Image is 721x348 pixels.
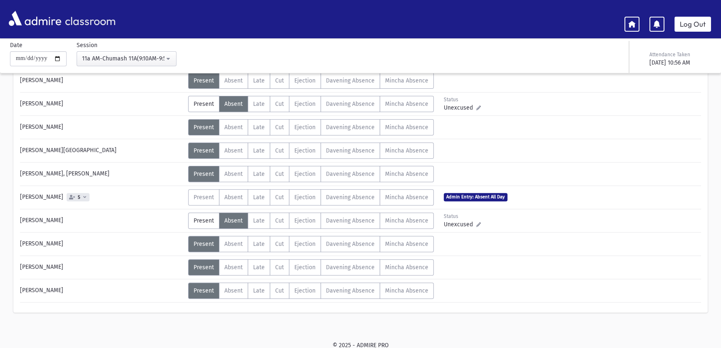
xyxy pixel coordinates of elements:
[16,73,188,89] div: [PERSON_NAME]
[194,264,214,271] span: Present
[385,100,428,108] span: Mincha Absence
[224,240,243,248] span: Absent
[326,264,375,271] span: Davening Absence
[188,96,434,112] div: AttTypes
[188,143,434,159] div: AttTypes
[16,236,188,252] div: [PERSON_NAME]
[294,194,316,201] span: Ejection
[194,147,214,154] span: Present
[188,119,434,135] div: AttTypes
[194,100,214,108] span: Present
[294,264,316,271] span: Ejection
[10,41,22,50] label: Date
[275,124,284,131] span: Cut
[275,240,284,248] span: Cut
[275,170,284,178] span: Cut
[224,77,243,84] span: Absent
[77,41,97,50] label: Session
[82,54,164,63] div: 11a AM-Chumash 11A(9:10AM-9:55AM)
[188,213,434,229] div: AttTypes
[253,77,265,84] span: Late
[224,170,243,178] span: Absent
[188,189,434,205] div: AttTypes
[294,240,316,248] span: Ejection
[253,287,265,294] span: Late
[385,217,428,224] span: Mincha Absence
[275,217,284,224] span: Cut
[63,8,116,30] span: classroom
[326,147,375,154] span: Davening Absence
[224,147,243,154] span: Absent
[224,100,243,108] span: Absent
[16,189,188,205] div: [PERSON_NAME]
[385,240,428,248] span: Mincha Absence
[188,283,434,299] div: AttTypes
[253,264,265,271] span: Late
[194,77,214,84] span: Present
[16,96,188,112] div: [PERSON_NAME]
[294,217,316,224] span: Ejection
[326,77,375,84] span: Davening Absence
[674,17,711,32] a: Log Out
[224,217,243,224] span: Absent
[275,77,284,84] span: Cut
[253,124,265,131] span: Late
[385,147,428,154] span: Mincha Absence
[385,194,428,201] span: Mincha Absence
[16,213,188,229] div: [PERSON_NAME]
[294,100,316,108] span: Ejection
[326,100,375,108] span: Davening Absence
[188,236,434,252] div: AttTypes
[16,259,188,275] div: [PERSON_NAME]
[294,124,316,131] span: Ejection
[16,166,188,182] div: [PERSON_NAME], [PERSON_NAME]
[253,147,265,154] span: Late
[188,73,434,89] div: AttTypes
[385,170,428,178] span: Mincha Absence
[194,124,214,131] span: Present
[385,287,428,294] span: Mincha Absence
[224,264,243,271] span: Absent
[188,166,434,182] div: AttTypes
[649,51,709,58] div: Attendance Taken
[326,124,375,131] span: Davening Absence
[77,51,177,66] button: 11a AM-Chumash 11A(9:10AM-9:55AM)
[253,240,265,248] span: Late
[194,217,214,224] span: Present
[194,287,214,294] span: Present
[294,287,316,294] span: Ejection
[444,103,476,112] span: Unexcused
[275,287,284,294] span: Cut
[253,217,265,224] span: Late
[275,264,284,271] span: Cut
[294,147,316,154] span: Ejection
[385,264,428,271] span: Mincha Absence
[194,194,214,201] span: Present
[444,96,481,103] div: Status
[326,217,375,224] span: Davening Absence
[385,77,428,84] span: Mincha Absence
[326,194,375,201] span: Davening Absence
[444,213,481,220] div: Status
[444,220,476,229] span: Unexcused
[224,194,243,201] span: Absent
[188,259,434,275] div: AttTypes
[16,119,188,135] div: [PERSON_NAME]
[326,240,375,248] span: Davening Absence
[76,195,82,200] span: 5
[326,287,375,294] span: Davening Absence
[294,170,316,178] span: Ejection
[224,287,243,294] span: Absent
[194,240,214,248] span: Present
[253,170,265,178] span: Late
[385,124,428,131] span: Mincha Absence
[194,170,214,178] span: Present
[326,170,375,178] span: Davening Absence
[275,194,284,201] span: Cut
[649,58,709,67] div: [DATE] 10:56 AM
[253,194,265,201] span: Late
[253,100,265,108] span: Late
[16,143,188,159] div: [PERSON_NAME][GEOGRAPHIC_DATA]
[275,100,284,108] span: Cut
[294,77,316,84] span: Ejection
